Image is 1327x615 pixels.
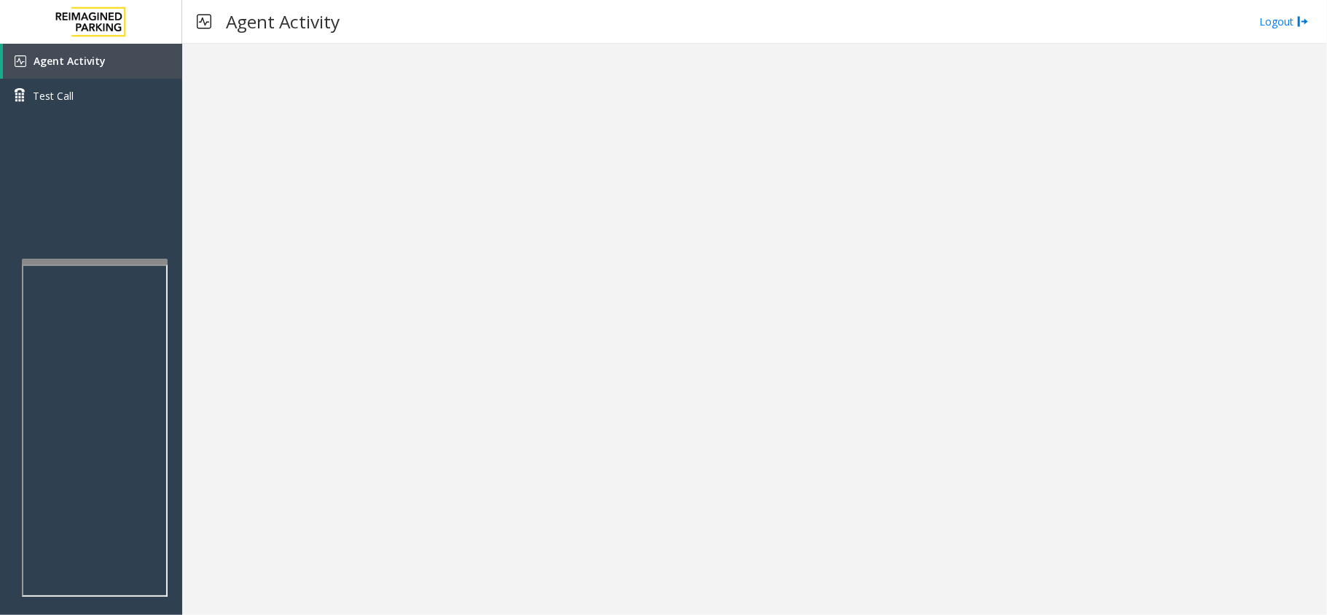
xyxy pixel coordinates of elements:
span: Agent Activity [34,54,106,68]
img: pageIcon [197,4,211,39]
img: logout [1297,14,1309,29]
a: Logout [1259,14,1309,29]
img: 'icon' [15,55,26,67]
h3: Agent Activity [219,4,347,39]
span: Test Call [33,88,74,103]
a: Agent Activity [3,44,182,79]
